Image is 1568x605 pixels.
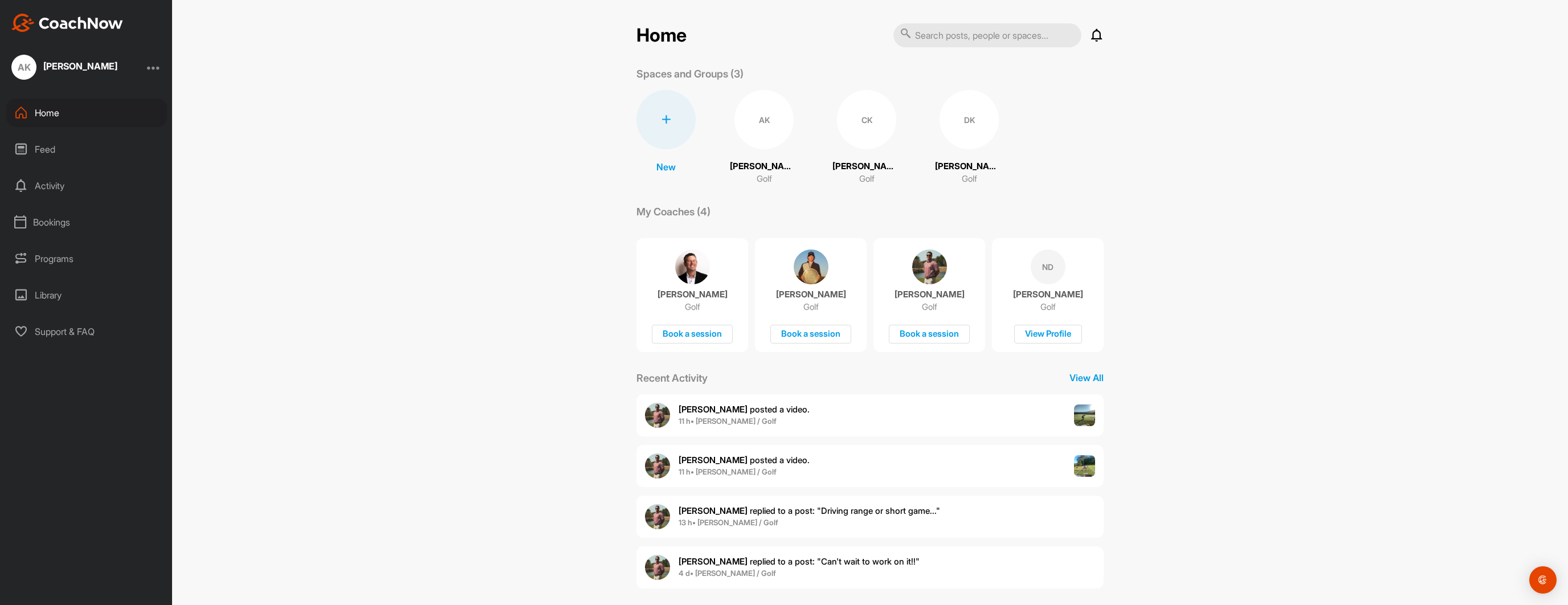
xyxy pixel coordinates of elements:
b: [PERSON_NAME] [679,505,748,516]
input: Search posts, people or spaces... [893,23,1081,47]
b: [PERSON_NAME] [679,556,748,567]
div: Activity [6,171,167,200]
p: Golf [1040,301,1056,313]
div: Library [6,281,167,309]
p: Recent Activity [636,370,708,386]
p: [PERSON_NAME] [730,160,798,173]
p: New [656,160,676,174]
b: 11 h • [PERSON_NAME] / Golf [679,416,777,426]
b: [PERSON_NAME] [679,404,748,415]
span: posted a video . [679,404,810,415]
p: [PERSON_NAME] [895,289,965,300]
div: Book a session [889,325,970,344]
p: [PERSON_NAME] [776,289,846,300]
div: DK [940,90,999,149]
div: AK [734,90,794,149]
h2: Home [636,24,687,47]
div: CK [837,90,896,149]
img: user avatar [645,403,670,428]
div: View Profile [1014,325,1082,344]
p: Golf [922,301,937,313]
a: CK[PERSON_NAME]Golf [832,90,901,186]
p: Golf [859,173,875,186]
img: post image [1074,455,1096,477]
p: [PERSON_NAME] [1013,289,1083,300]
img: user avatar [645,504,670,529]
p: [PERSON_NAME] [832,160,901,173]
p: Golf [757,173,772,186]
p: Golf [803,301,819,313]
b: 4 d • [PERSON_NAME] / Golf [679,569,776,578]
img: post image [1074,404,1096,426]
div: Home [6,99,167,127]
div: [PERSON_NAME] [43,62,117,71]
div: ND [1031,250,1065,284]
p: My Coaches (4) [636,204,710,219]
div: Book a session [652,325,733,344]
div: Programs [6,244,167,273]
p: [PERSON_NAME] [935,160,1003,173]
div: Bookings [6,208,167,236]
p: View All [1069,371,1104,385]
span: replied to a post : "Driving range or short game..." [679,505,940,516]
b: 13 h • [PERSON_NAME] / Golf [679,518,778,527]
div: Feed [6,135,167,163]
div: Book a session [770,325,851,344]
p: Spaces and Groups (3) [636,66,744,81]
img: coach avatar [675,250,710,284]
img: user avatar [645,555,670,580]
a: DK[PERSON_NAME]Golf [935,90,1003,186]
b: [PERSON_NAME] [679,455,748,465]
b: 11 h • [PERSON_NAME] / Golf [679,467,777,476]
span: replied to a post : "Can't wait to work on it!!" [679,556,920,567]
p: Golf [685,301,700,313]
p: [PERSON_NAME] [658,289,728,300]
img: coach avatar [794,250,828,284]
img: user avatar [645,453,670,479]
p: Golf [962,173,977,186]
span: posted a video . [679,455,810,465]
img: coach avatar [912,250,947,284]
div: Open Intercom Messenger [1529,566,1557,594]
div: Support & FAQ [6,317,167,346]
div: AK [11,55,36,80]
img: CoachNow [11,14,123,32]
a: AK[PERSON_NAME]Golf [730,90,798,186]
